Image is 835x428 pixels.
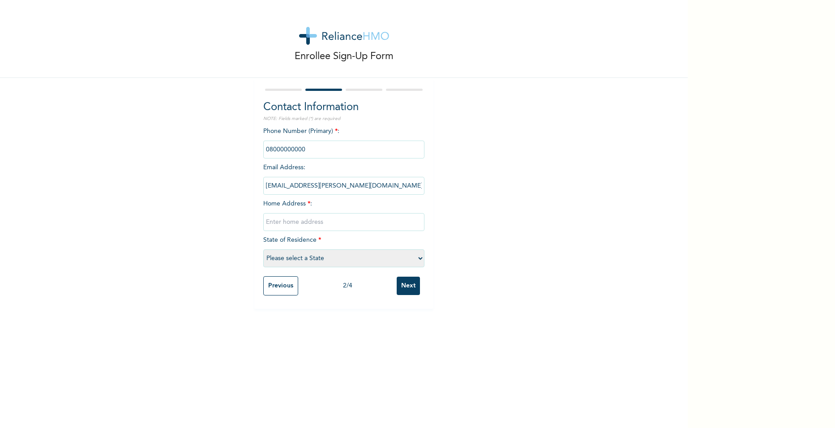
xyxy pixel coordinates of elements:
div: 2 / 4 [298,281,397,291]
span: State of Residence [263,237,424,261]
span: Phone Number (Primary) : [263,128,424,153]
input: Next [397,277,420,295]
span: Email Address : [263,164,424,189]
h2: Contact Information [263,99,424,116]
input: Enter email Address [263,177,424,195]
img: logo [299,27,389,45]
span: Home Address : [263,201,424,225]
p: NOTE: Fields marked (*) are required [263,116,424,122]
input: Enter home address [263,213,424,231]
p: Enrollee Sign-Up Form [295,49,394,64]
input: Enter Primary Phone Number [263,141,424,158]
input: Previous [263,276,298,295]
